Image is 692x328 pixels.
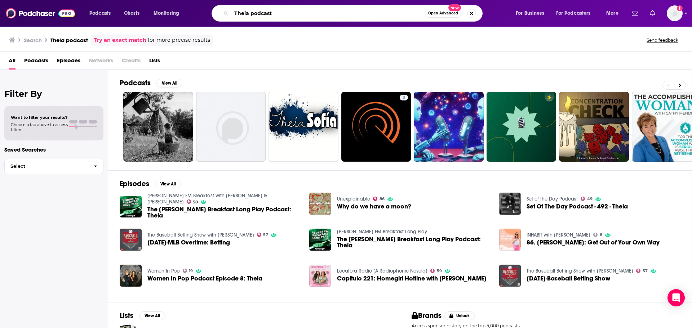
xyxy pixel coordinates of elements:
[309,193,331,215] img: Why do we have a moon?
[527,239,660,246] a: 86. Kacia Fitzgerald: Get Out of Your Own Way
[84,8,120,19] button: open menu
[120,179,149,188] h2: Episodes
[430,269,442,273] a: 59
[667,5,683,21] img: User Profile
[636,269,648,273] a: 57
[4,158,103,174] button: Select
[437,269,442,273] span: 59
[309,265,331,287] img: Capítulo 221: Homegirl Hotline with Salina Estitties
[94,36,146,44] a: Try an exact match
[448,4,461,11] span: New
[556,8,591,18] span: For Podcasters
[119,8,144,19] a: Charts
[499,193,521,215] img: Set Of The Day Podcast - 492 - Theia
[309,229,331,251] img: The George Breakfast Long Play Podcast: Theia
[373,197,385,201] a: 86
[263,233,268,237] span: 57
[527,203,628,210] a: Set Of The Day Podcast - 492 - Theia
[147,206,301,219] a: The George Breakfast Long Play Podcast: Theia
[120,179,181,188] a: EpisodesView All
[147,275,262,282] a: Women In Pop Podcast Episode 8: Theia
[148,36,210,44] span: for more precise results
[218,5,489,22] div: Search podcasts, credits, & more...
[149,55,160,69] a: Lists
[527,275,610,282] a: 8/28/24-Baseball Betting Show
[425,9,461,18] button: Open AdvancedNew
[337,203,411,210] span: Why do we have a moon?
[24,37,42,44] h3: Search
[527,196,578,202] a: Set of the Day Podcast
[337,275,487,282] a: Capítulo 221: Homegirl Hotline with Salina Estitties
[120,311,165,320] a: ListsView All
[57,55,80,69] span: Episodes
[9,55,15,69] a: All
[403,94,405,102] span: 3
[337,236,491,248] a: The George Breakfast Long Play Podcast: Theia
[6,6,75,20] img: Podchaser - Follow, Share and Rate Podcasts
[337,275,487,282] span: Capítulo 221: Homegirl Hotline with [PERSON_NAME]
[380,197,385,201] span: 86
[5,164,88,169] span: Select
[527,268,633,274] a: The Baseball Betting Show with Greg Peterson
[606,8,618,18] span: More
[187,199,198,204] a: 50
[444,311,475,320] button: Unlock
[154,8,179,18] span: Monitoring
[499,265,521,287] img: 8/28/24-Baseball Betting Show
[124,8,139,18] span: Charts
[667,5,683,21] button: Show profile menu
[644,37,680,43] button: Send feedback
[667,289,685,306] div: Open Intercom Messenger
[24,55,48,69] a: Podcasts
[647,7,658,19] a: Show notifications dropdown
[120,78,151,87] h2: Podcasts
[4,146,103,153] p: Saved Searches
[156,79,182,87] button: View All
[155,180,181,188] button: View All
[147,268,180,274] a: Women In Pop
[337,196,370,202] a: Unexplainable
[511,8,553,19] button: open menu
[231,8,425,19] input: Search podcasts, credits, & more...
[337,236,491,248] span: The [PERSON_NAME] Breakfast Long Play Podcast: Theia
[527,232,590,238] a: INHABIT with Alessia Citro
[11,122,68,132] span: Choose a tab above to access filters.
[122,55,141,69] span: Credits
[593,233,602,237] a: 8
[147,239,230,246] span: [DATE]-MLB Overtime: Betting
[147,232,254,238] a: The Baseball Betting Show with Greg Peterson
[551,8,601,19] button: open menu
[89,55,113,69] span: Networks
[516,8,544,18] span: For Business
[581,197,593,201] a: 49
[120,229,142,251] img: 8/21/2019-MLB Overtime: Betting
[120,78,182,87] a: PodcastsView All
[601,8,627,19] button: open menu
[499,229,521,251] img: 86. Kacia Fitzgerald: Get Out of Your Own Way
[120,196,142,218] a: The George Breakfast Long Play Podcast: Theia
[148,8,188,19] button: open menu
[120,265,142,287] img: Women In Pop Podcast Episode 8: Theia
[139,311,165,320] button: View All
[193,201,198,204] span: 50
[667,5,683,21] span: Logged in as Ashley_Beenen
[677,5,683,11] svg: Add a profile image
[147,239,230,246] a: 8/21/2019-MLB Overtime: Betting
[341,92,411,162] a: 3
[189,269,193,273] span: 19
[183,269,193,273] a: 19
[412,311,442,320] h2: Brands
[120,311,133,320] h2: Lists
[11,115,68,120] span: Want to filter your results?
